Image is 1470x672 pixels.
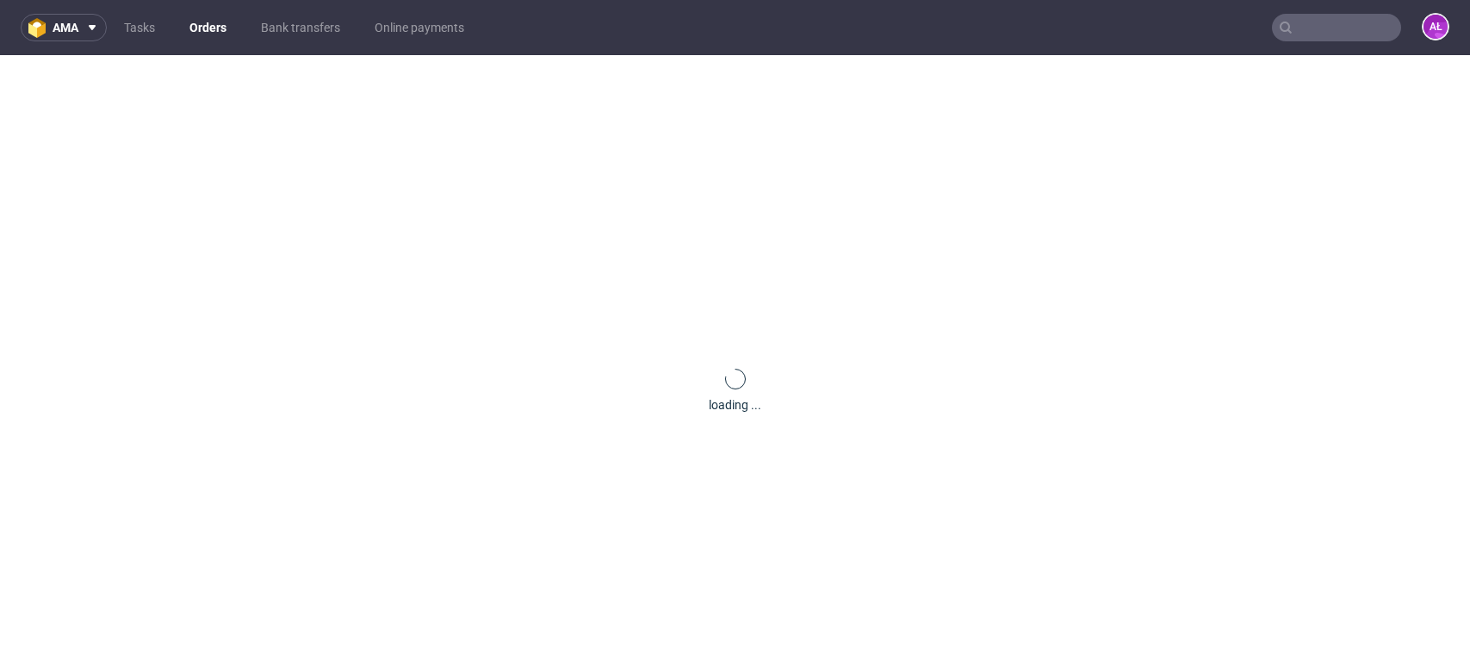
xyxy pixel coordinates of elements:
[251,14,350,41] a: Bank transfers
[21,14,107,41] button: ama
[179,14,237,41] a: Orders
[53,22,78,34] span: ama
[364,14,474,41] a: Online payments
[709,396,761,414] div: loading ...
[114,14,165,41] a: Tasks
[28,18,53,38] img: logo
[1423,15,1448,39] figcaption: AŁ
